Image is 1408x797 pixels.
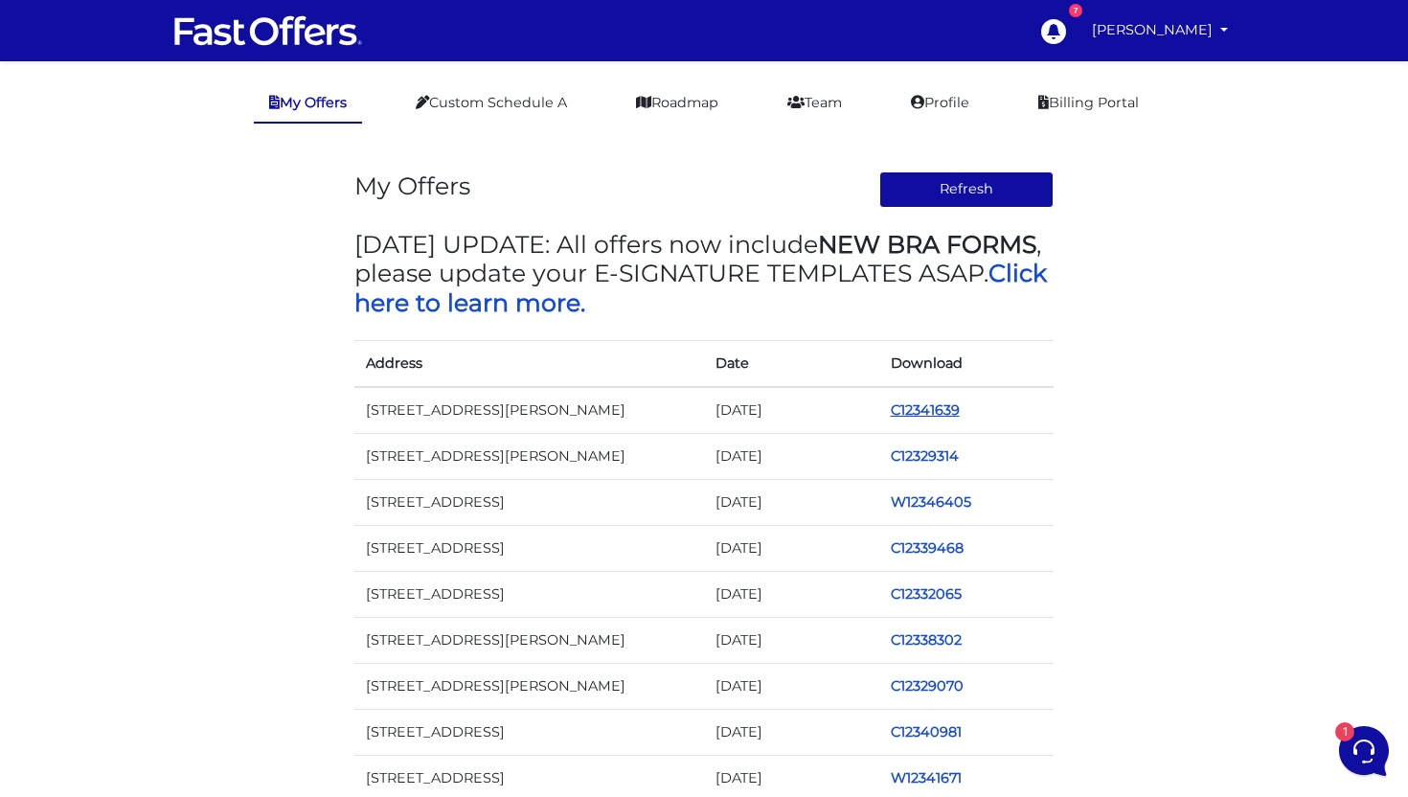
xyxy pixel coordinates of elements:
[354,525,704,571] td: [STREET_ADDRESS]
[309,107,352,123] a: See all
[704,479,879,525] td: [DATE]
[238,346,352,361] a: Open Help Center
[704,525,879,571] td: [DATE]
[818,230,1036,259] strong: NEW BRA FORMS
[879,171,1055,208] button: Refresh
[891,585,962,603] a: C12332065
[31,214,69,252] img: dark
[138,281,268,296] span: Start a Conversation
[704,387,879,434] td: [DATE]
[15,615,133,659] button: Home
[165,642,219,659] p: Messages
[354,710,704,756] td: [STREET_ADDRESS]
[192,613,205,626] span: 1
[704,433,879,479] td: [DATE]
[354,571,704,617] td: [STREET_ADDRESS]
[1069,4,1082,17] div: 7
[354,433,704,479] td: [STREET_ADDRESS][PERSON_NAME]
[31,107,155,123] span: Your Conversations
[250,615,368,659] button: Help
[354,618,704,664] td: [STREET_ADDRESS][PERSON_NAME]
[57,642,90,659] p: Home
[315,212,352,229] p: [DATE]
[80,161,304,180] p: You: Thanks! :)
[400,84,582,122] a: Custom Schedule A
[704,571,879,617] td: [DATE]
[879,340,1055,387] th: Download
[23,130,360,188] a: Fast OffersYou:Thanks! :)[DATE]
[704,710,879,756] td: [DATE]
[704,664,879,710] td: [DATE]
[43,387,313,406] input: Search for an Article...
[621,84,734,122] a: Roadmap
[133,615,251,659] button: 1Messages
[891,493,971,511] a: W12346405
[704,340,879,387] th: Date
[891,631,962,649] a: C12338302
[315,138,352,155] p: [DATE]
[354,259,1047,316] a: Click here to learn more.
[354,230,1054,317] h3: [DATE] UPDATE: All offers now include , please update your E-SIGNATURE TEMPLATES ASAP.
[891,447,959,465] a: C12329314
[891,539,964,557] a: C12339468
[45,148,68,171] img: dark
[297,642,322,659] p: Help
[1023,84,1154,122] a: Billing Portal
[891,723,962,740] a: C12340981
[896,84,985,122] a: Profile
[254,84,362,124] a: My Offers
[1335,722,1393,780] iframe: Customerly Messenger Launcher
[80,138,304,157] span: Fast Offers
[80,212,304,231] span: Fast Offers Support
[891,769,962,786] a: W12341671
[354,387,704,434] td: [STREET_ADDRESS][PERSON_NAME]
[354,664,704,710] td: [STREET_ADDRESS][PERSON_NAME]
[32,148,55,171] img: dark
[891,677,964,695] a: C12329070
[354,171,470,200] h3: My Offers
[1031,9,1075,53] a: 7
[80,235,304,254] p: Hi [PERSON_NAME], sorry about the delay, I've gone ahead and refunded you your last payment, and ...
[891,401,960,419] a: C12341639
[15,15,322,77] h2: Hello [PERSON_NAME] 👋
[354,479,704,525] td: [STREET_ADDRESS]
[704,618,879,664] td: [DATE]
[772,84,857,122] a: Team
[31,269,352,307] button: Start a Conversation
[354,340,704,387] th: Address
[1084,11,1236,49] a: [PERSON_NAME]
[23,204,360,262] a: Fast Offers SupportHi [PERSON_NAME], sorry about the delay, I've gone ahead and refunded you your...
[31,346,130,361] span: Find an Answer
